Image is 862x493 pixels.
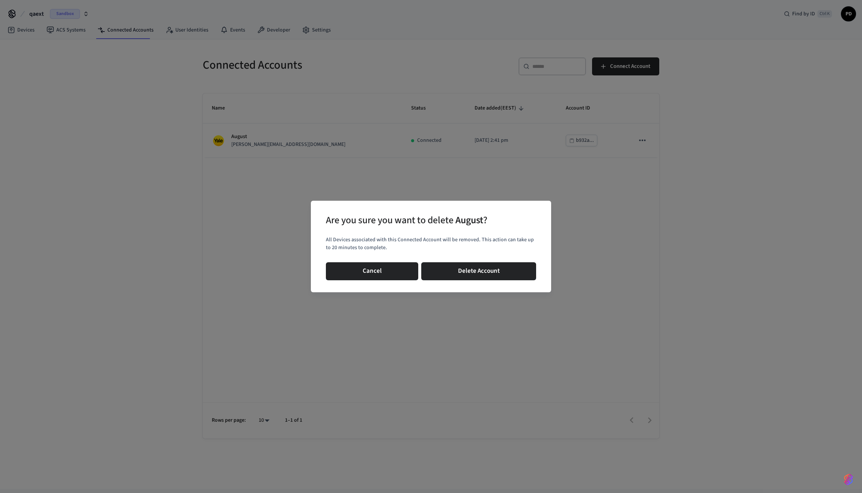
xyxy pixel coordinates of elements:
button: Delete Account [421,262,536,280]
span: August [455,213,483,227]
img: SeamLogoGradient.69752ec5.svg [844,473,853,485]
button: Cancel [326,262,418,280]
div: Are you sure you want to delete ? [326,213,487,228]
p: All Devices associated with this Connected Account will be removed. This action can take up to 20... [326,236,536,252]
